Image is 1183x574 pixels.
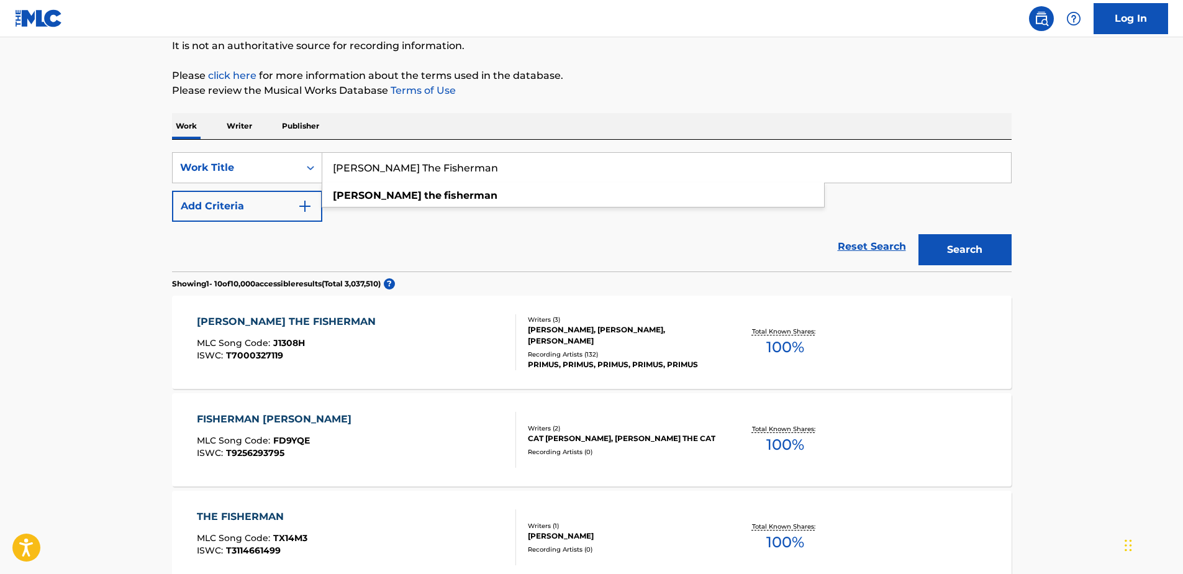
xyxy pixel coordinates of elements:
span: TX14M3 [273,532,307,544]
img: MLC Logo [15,9,63,27]
a: Log In [1094,3,1168,34]
p: Total Known Shares: [752,424,818,434]
strong: fisherman [444,189,497,201]
span: MLC Song Code : [197,532,273,544]
div: Recording Artists ( 132 ) [528,350,715,359]
a: Terms of Use [388,84,456,96]
span: ISWC : [197,447,226,458]
span: ISWC : [197,350,226,361]
p: Please for more information about the terms used in the database. [172,68,1012,83]
span: ISWC : [197,545,226,556]
a: Reset Search [832,233,912,260]
div: PRIMUS, PRIMUS, PRIMUS, PRIMUS, PRIMUS [528,359,715,370]
span: FD9YQE [273,435,310,446]
strong: [PERSON_NAME] [333,189,422,201]
img: help [1066,11,1081,26]
a: click here [208,70,256,81]
span: 100 % [766,531,804,553]
span: T9256293795 [226,447,284,458]
span: 100 % [766,336,804,358]
span: ? [384,278,395,289]
p: Writer [223,113,256,139]
div: [PERSON_NAME] [528,531,715,542]
span: J1308H [273,337,305,348]
span: 100 % [766,434,804,456]
a: FISHERMAN [PERSON_NAME]MLC Song Code:FD9YQEISWC:T9256293795Writers (2)CAT [PERSON_NAME], [PERSON_... [172,393,1012,486]
p: Publisher [278,113,323,139]
p: Total Known Shares: [752,522,818,531]
p: Total Known Shares: [752,327,818,336]
a: [PERSON_NAME] THE FISHERMANMLC Song Code:J1308HISWC:T7000327119Writers (3)[PERSON_NAME], [PERSON_... [172,296,1012,389]
strong: the [424,189,442,201]
div: Help [1061,6,1086,31]
p: Work [172,113,201,139]
div: THE FISHERMAN [197,509,307,524]
a: Public Search [1029,6,1054,31]
div: Recording Artists ( 0 ) [528,545,715,554]
img: search [1034,11,1049,26]
span: T7000327119 [226,350,283,361]
div: Recording Artists ( 0 ) [528,447,715,457]
p: Please review the Musical Works Database [172,83,1012,98]
div: Work Title [180,160,292,175]
div: FISHERMAN [PERSON_NAME] [197,412,358,427]
button: Search [918,234,1012,265]
div: Drag [1125,527,1132,564]
span: T3114661499 [226,545,281,556]
div: [PERSON_NAME] THE FISHERMAN [197,314,382,329]
div: CAT [PERSON_NAME], [PERSON_NAME] THE CAT [528,433,715,444]
div: Writers ( 2 ) [528,424,715,433]
p: It is not an authoritative source for recording information. [172,39,1012,53]
p: Showing 1 - 10 of 10,000 accessible results (Total 3,037,510 ) [172,278,381,289]
iframe: Chat Widget [1121,514,1183,574]
span: MLC Song Code : [197,435,273,446]
div: Writers ( 3 ) [528,315,715,324]
span: MLC Song Code : [197,337,273,348]
div: [PERSON_NAME], [PERSON_NAME], [PERSON_NAME] [528,324,715,347]
form: Search Form [172,152,1012,271]
div: Writers ( 1 ) [528,521,715,531]
img: 9d2ae6d4665cec9f34b9.svg [297,199,312,214]
button: Add Criteria [172,191,322,222]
